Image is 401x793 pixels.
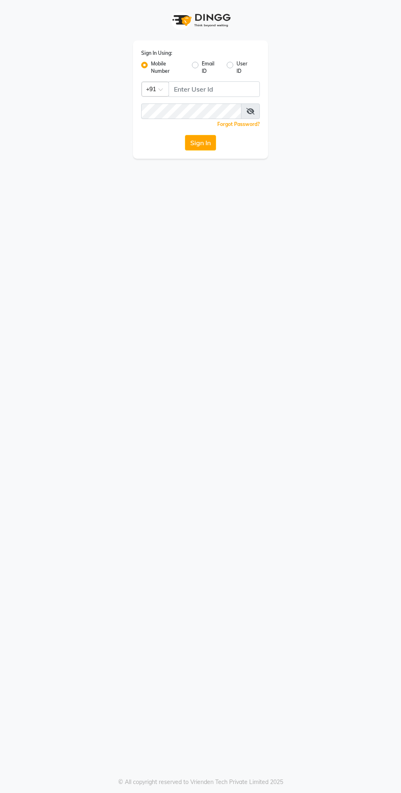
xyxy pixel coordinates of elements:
input: Username [169,81,260,97]
label: Mobile Number [151,60,185,75]
a: Forgot Password? [217,121,260,127]
img: logo1.svg [168,8,233,32]
button: Sign In [185,135,216,151]
input: Username [141,103,241,119]
label: Email ID [202,60,220,75]
label: Sign In Using: [141,49,172,57]
label: User ID [237,60,253,75]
